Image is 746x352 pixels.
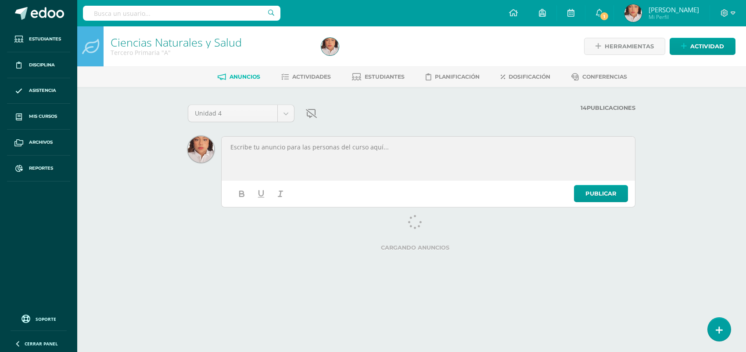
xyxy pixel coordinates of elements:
[377,105,635,111] label: Publicaciones
[574,185,628,202] a: Publicar
[690,38,724,54] span: Actividad
[584,38,665,55] a: Herramientas
[7,104,70,130] a: Mis cursos
[281,70,331,84] a: Actividades
[188,136,214,163] img: 36ab2693be6db1ea5862f9bc6368e731.png
[29,36,61,43] span: Estudiantes
[7,130,70,156] a: Archivos
[25,341,58,347] span: Cerrar panel
[501,70,550,84] a: Dosificación
[7,78,70,104] a: Asistencia
[111,36,311,48] h1: Ciencias Naturales y Salud
[218,70,260,84] a: Anuncios
[649,13,699,21] span: Mi Perfil
[670,38,735,55] a: Actividad
[352,70,405,84] a: Estudiantes
[195,105,271,122] span: Unidad 4
[426,70,480,84] a: Planificación
[292,73,331,80] span: Actividades
[599,11,609,21] span: 1
[7,26,70,52] a: Estudiantes
[29,113,57,120] span: Mis cursos
[582,73,627,80] span: Conferencias
[509,73,550,80] span: Dosificación
[11,312,67,324] a: Soporte
[111,35,242,50] a: Ciencias Naturales y Salud
[29,87,56,94] span: Asistencia
[36,316,56,322] span: Soporte
[7,156,70,181] a: Reportes
[581,105,587,111] strong: 14
[571,70,627,84] a: Conferencias
[605,38,654,54] span: Herramientas
[111,48,311,57] div: Tercero Primaria 'A'
[7,52,70,78] a: Disciplina
[624,4,642,22] img: cb9b46a7d0ec1fd89619bc2c7c27efb6.png
[29,62,55,69] span: Disciplina
[230,73,260,80] span: Anuncios
[83,6,280,21] input: Busca un usuario...
[435,73,480,80] span: Planificación
[649,5,699,14] span: [PERSON_NAME]
[365,73,405,80] span: Estudiantes
[188,105,294,122] a: Unidad 4
[191,244,639,251] label: Cargando anuncios
[29,165,53,172] span: Reportes
[29,139,53,146] span: Archivos
[321,38,339,55] img: cb9b46a7d0ec1fd89619bc2c7c27efb6.png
